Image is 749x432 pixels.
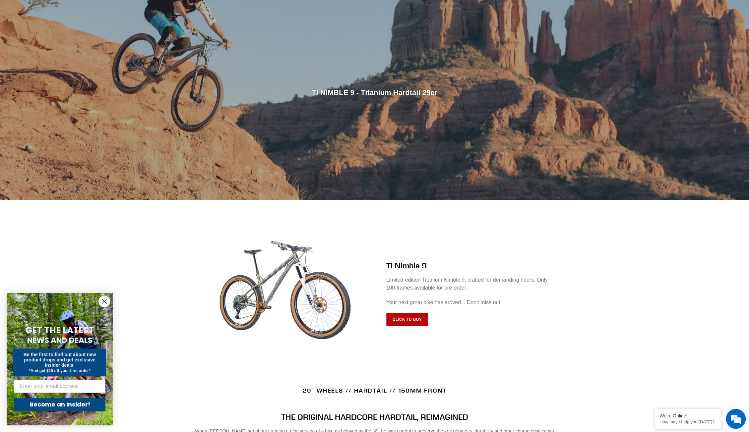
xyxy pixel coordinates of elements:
button: Become an Insider! [14,398,105,411]
h4: THE ORIGINAL HARDCORE HARDTAIL, REIMAGINED [194,412,555,422]
button: Close dialog [98,296,110,307]
div: Minimize live chat window [109,3,125,19]
span: GET THE LATEST [26,324,94,336]
span: TI NIMBLE 9 - Titanium Hardtail 29er [312,88,437,96]
span: Be the first to find out about new product drops and get exclusive insider deals. [24,352,96,368]
div: We're Online! [659,413,716,418]
span: *And get $10 off your first order* [29,368,90,373]
img: d_696896380_company_1647369064580_696896380 [21,33,38,50]
span: NEWS AND DEALS [27,335,93,346]
p: How may I help you today? [659,419,716,424]
h4: 29" WHEELS // HARDTAIL // 150MM FRONT [194,387,555,394]
p: Your next go-to bike has arrived... Don't miss out! [386,298,555,306]
div: Navigation go back [7,36,17,46]
a: Click to Buy: TI NIMBLE 9 [386,313,428,326]
h2: Ti Nimble 9 [386,261,555,270]
span: We're online! [38,83,92,150]
input: Enter your email address [14,380,105,393]
p: Limited-edition Titanium Nimble 9, crafted for demanding riders. Only 100 frames available for pr... [386,276,555,292]
textarea: Type your message and hit 'Enter' [3,181,126,204]
div: Chat with us now [44,37,121,46]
